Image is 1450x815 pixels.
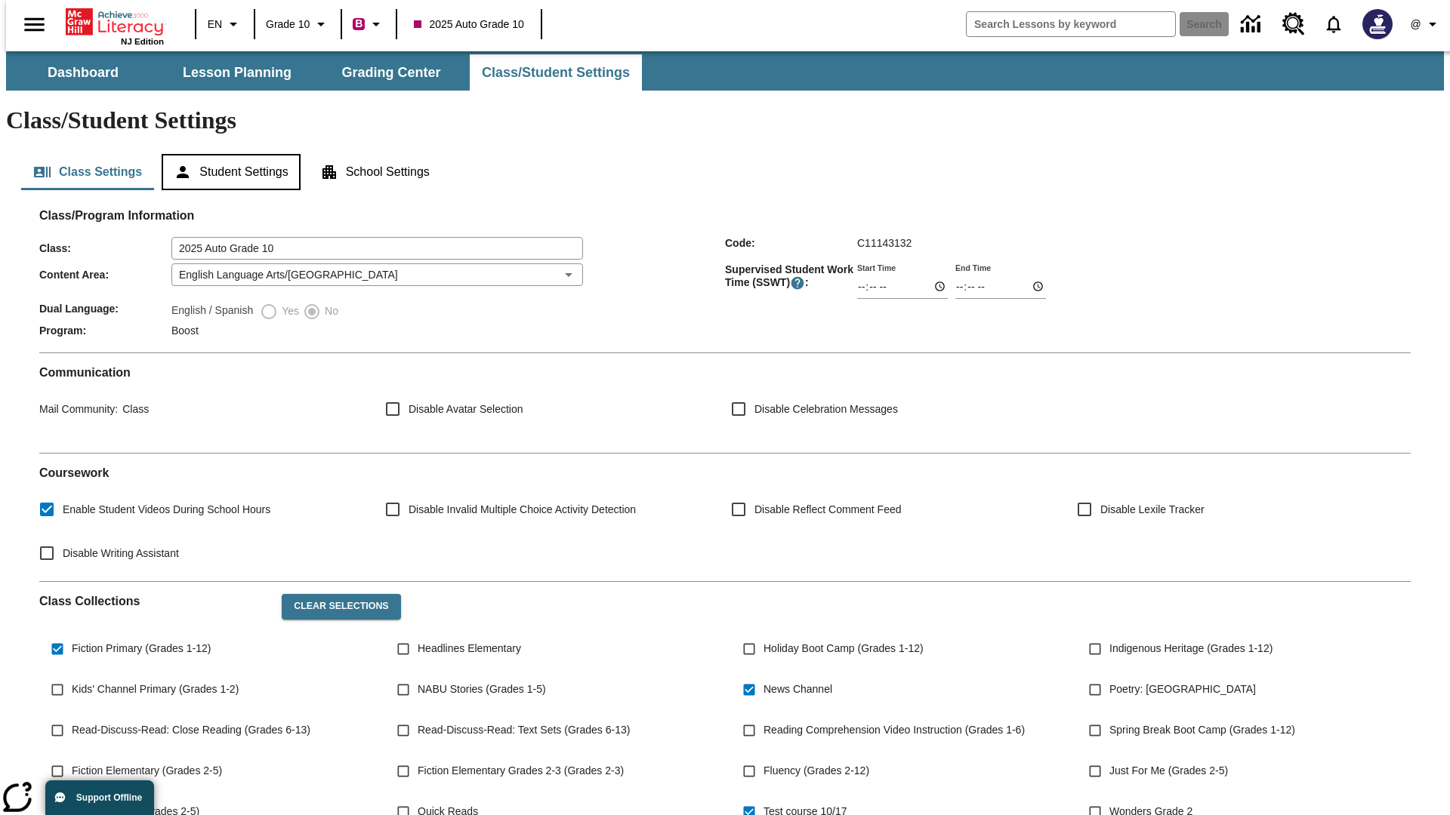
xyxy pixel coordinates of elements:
[162,54,313,91] button: Lesson Planning
[171,237,583,260] input: Class
[857,237,912,249] span: C11143132
[857,262,896,273] label: Start Time
[282,594,400,620] button: Clear Selections
[754,502,902,518] span: Disable Reflect Comment Feed
[72,722,310,738] span: Read-Discuss-Read: Close Reading (Grades 6-13)
[39,223,1411,340] div: Class/Program Information
[1314,5,1353,44] a: Notifications
[409,401,523,417] span: Disable Avatar Selection
[414,17,523,32] span: 2025 Auto Grade 10
[347,11,391,38] button: Boost Class color is violet red. Change class color
[409,502,636,518] span: Disable Invalid Multiple Choice Activity Detection
[118,403,149,415] span: Class
[1109,641,1273,657] span: Indigenous Heritage (Grades 1-12)
[764,763,869,779] span: Fluency (Grades 2-12)
[967,12,1175,36] input: search field
[171,324,199,337] span: Boost
[725,237,857,249] span: Code :
[39,466,1411,480] h2: Course work
[418,722,630,738] span: Read-Discuss-Read: Text Sets (Grades 6-13)
[764,681,832,697] span: News Channel
[171,263,583,286] div: English Language Arts/[GEOGRAPHIC_DATA]
[418,681,546,697] span: NABU Stories (Grades 1-5)
[63,502,270,518] span: Enable Student Videos During School Hours
[8,54,159,91] button: Dashboard
[1273,4,1314,45] a: Resource Center, Will open in new tab
[39,594,270,608] h2: Class Collections
[39,269,171,281] span: Content Area :
[39,466,1411,569] div: Coursework
[39,324,171,337] span: Program :
[764,722,1025,738] span: Reading Comprehension Video Instruction (Grades 1-6)
[171,303,253,321] label: English / Spanish
[955,262,991,273] label: End Time
[1109,722,1295,738] span: Spring Break Boot Camp (Grades 1-12)
[266,17,310,32] span: Grade 10
[6,106,1444,134] h1: Class/Student Settings
[21,154,1429,190] div: Class/Student Settings
[21,154,154,190] button: Class Settings
[1362,9,1393,39] img: Avatar
[72,763,222,779] span: Fiction Elementary (Grades 2-5)
[39,403,118,415] span: Mail Community :
[321,303,338,319] span: No
[1410,17,1421,32] span: @
[72,681,239,697] span: Kids' Channel Primary (Grades 1-2)
[418,641,521,657] span: Headlines Elementary
[790,275,805,291] button: Supervised Student Work Time is the timeframe when students can take LevelSet and when lessons ar...
[45,780,154,815] button: Support Offline
[260,11,336,38] button: Grade: Grade 10, Select a grade
[76,792,142,803] span: Support Offline
[12,2,57,47] button: Open side menu
[754,401,898,417] span: Disable Celebration Messages
[6,51,1444,91] div: SubNavbar
[6,54,643,91] div: SubNavbar
[1232,4,1273,45] a: Data Center
[316,54,467,91] button: Grading Center
[208,17,222,32] span: EN
[39,303,171,315] span: Dual Language :
[201,11,249,38] button: Language: EN, Select a language
[72,641,211,657] span: Fiction Primary (Grades 1-12)
[66,7,164,37] a: Home
[1353,5,1402,44] button: Select a new avatar
[39,365,1411,441] div: Communication
[764,641,924,657] span: Holiday Boot Camp (Grades 1-12)
[470,54,642,91] button: Class/Student Settings
[308,154,442,190] button: School Settings
[121,37,164,46] span: NJ Edition
[1109,763,1228,779] span: Just For Me (Grades 2-5)
[1109,681,1256,697] span: Poetry: [GEOGRAPHIC_DATA]
[355,14,362,33] span: B
[418,763,624,779] span: Fiction Elementary Grades 2-3 (Grades 2-3)
[66,5,164,46] div: Home
[162,154,300,190] button: Student Settings
[1100,502,1205,518] span: Disable Lexile Tracker
[278,303,299,319] span: Yes
[1402,11,1450,38] button: Profile/Settings
[63,546,179,561] span: Disable Writing Assistant
[39,242,171,254] span: Class :
[39,365,1411,380] h2: Communication
[39,208,1411,223] h2: Class/Program Information
[725,263,857,291] span: Supervised Student Work Time (SSWT) :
